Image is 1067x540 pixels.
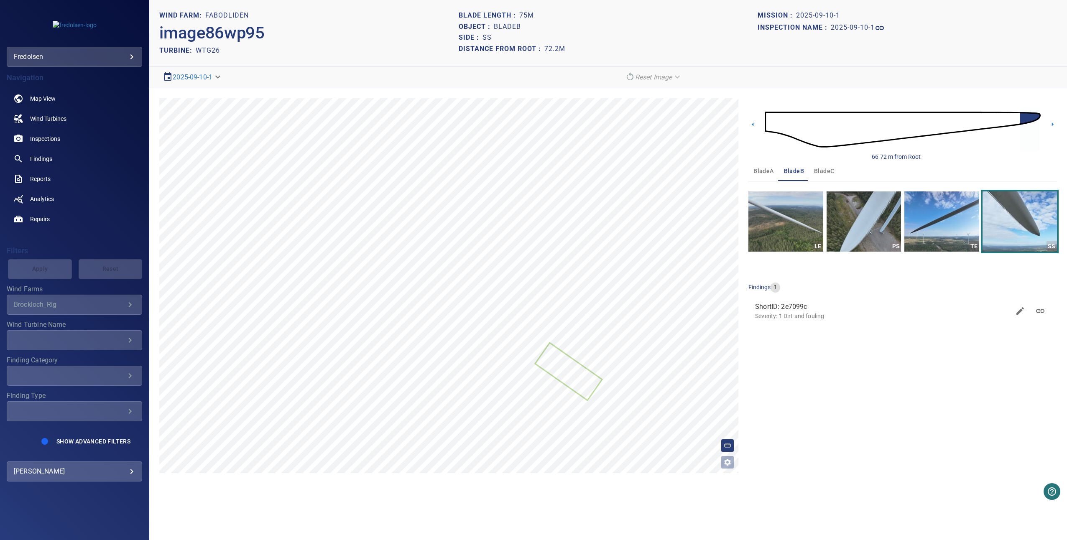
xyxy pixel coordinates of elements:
a: reports noActive [7,169,142,189]
div: fredolsen [14,50,135,64]
button: Show Advanced Filters [51,435,135,448]
div: Wind Turbine Name [7,330,142,350]
a: 2025-09-10-1 [173,73,212,81]
h1: Distance from root : [459,45,544,53]
div: PS [891,241,901,252]
a: TE [904,191,979,252]
div: Finding Type [7,401,142,421]
div: [PERSON_NAME] [14,465,135,478]
div: Brockloch_Rig [14,301,125,308]
button: Open image filters and tagging options [721,456,734,469]
label: Wind Turbine Name [7,321,142,328]
h2: TURBINE: [159,46,196,54]
img: d [765,96,1041,163]
a: SS [983,191,1057,252]
span: Repairs [30,215,50,223]
a: inspections noActive [7,129,142,149]
h1: bladeB [494,23,521,31]
span: Show Advanced Filters [56,438,130,445]
h1: Blade length : [459,12,519,20]
div: Finding Category [7,366,142,386]
a: PS [827,191,901,252]
label: Finding Type [7,392,142,399]
div: LE [813,241,823,252]
span: ShortID: 2e7099c [755,302,1010,312]
div: SS [1047,241,1057,252]
h2: WTG26 [196,46,220,54]
a: windturbines noActive [7,109,142,129]
h1: Side : [459,34,482,42]
span: Map View [30,94,56,103]
h1: Inspection name : [758,24,831,32]
div: Wind Farms [7,295,142,315]
span: Inspections [30,135,60,143]
h1: Mission : [758,12,796,20]
div: 2025-09-10-1 [159,70,226,84]
a: analytics noActive [7,189,142,209]
h1: Fabodliden [205,12,249,20]
a: map noActive [7,89,142,109]
a: LE [748,191,823,252]
span: bladeA [753,166,773,176]
a: repairs noActive [7,209,142,229]
h1: WIND FARM: [159,12,205,20]
a: 2025-09-10-1 [831,23,885,33]
h1: 75m [519,12,534,20]
span: Analytics [30,195,54,203]
span: 1 [771,283,780,291]
h2: image86wp95 [159,23,264,43]
h1: 2025-09-10-1 [796,12,840,20]
h1: 2025-09-10-1 [831,24,875,32]
span: Findings [30,155,52,163]
div: 66-72 m from Root [872,153,921,161]
h1: 72.2m [544,45,565,53]
em: Reset Image [635,73,672,81]
span: bladeC [814,166,834,176]
label: Wind Farms [7,286,142,293]
h4: Filters [7,247,142,255]
h1: Object : [459,23,494,31]
span: bladeB [784,166,804,176]
span: findings [748,283,771,290]
label: Finding Category [7,357,142,364]
div: fredolsen [7,47,142,67]
h1: SS [482,34,492,42]
h4: Navigation [7,74,142,82]
div: Reset Image [622,70,686,84]
span: Reports [30,175,51,183]
p: Severity: 1 Dirt and fouling [755,312,1010,320]
a: findings noActive [7,149,142,169]
img: fredolsen-logo [53,21,97,29]
div: TE [969,241,979,252]
span: Wind Turbines [30,115,66,123]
